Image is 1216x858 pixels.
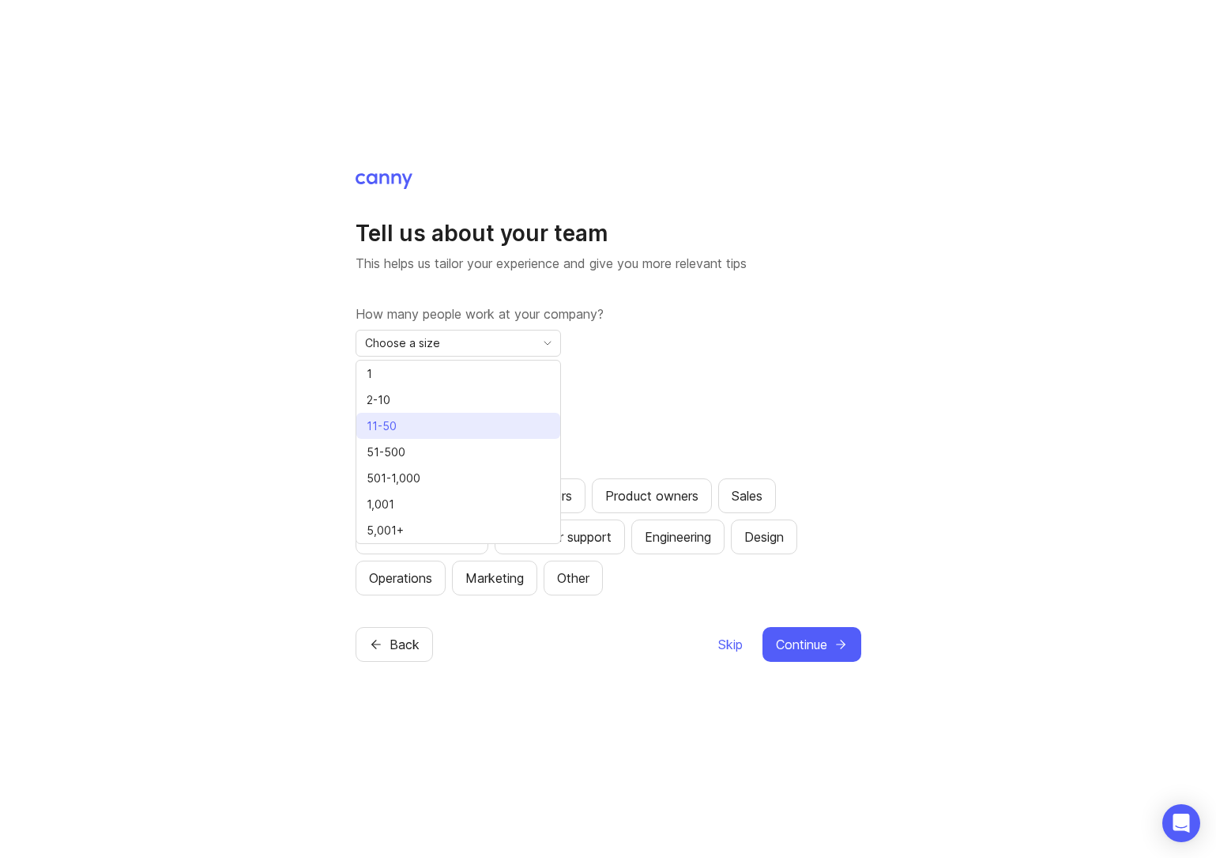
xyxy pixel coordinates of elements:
[465,569,524,588] div: Marketing
[452,561,537,595] button: Marketing
[356,330,561,357] div: toggle menu
[356,173,412,189] img: Canny Home
[605,486,698,505] div: Product owners
[356,254,861,273] p: This helps us tailor your experience and give you more relevant tips
[718,635,743,654] span: Skip
[356,379,861,398] label: What is your role?
[557,569,589,588] div: Other
[776,635,827,654] span: Continue
[631,520,725,554] button: Engineering
[356,453,861,472] label: Which teams will be using Canny?
[369,569,432,588] div: Operations
[367,365,372,383] span: 1
[390,635,420,654] span: Back
[1162,804,1200,842] div: Open Intercom Messenger
[744,527,784,546] div: Design
[732,486,762,505] div: Sales
[367,418,397,435] span: 11-50
[718,478,776,513] button: Sales
[356,219,861,248] h1: Tell us about your team
[367,470,420,487] span: 501-1,000
[367,496,394,513] span: 1,001
[717,627,744,662] button: Skip
[356,627,433,662] button: Back
[356,561,446,595] button: Operations
[645,527,711,546] div: Engineering
[592,478,712,513] button: Product owners
[367,444,405,461] span: 51-500
[535,337,560,350] svg: toggle icon
[367,522,404,539] span: 5,001+
[367,391,390,409] span: 2-10
[544,561,603,595] button: Other
[731,520,797,554] button: Design
[356,304,861,323] label: How many people work at your company?
[365,335,440,352] span: Choose a size
[762,627,861,662] button: Continue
